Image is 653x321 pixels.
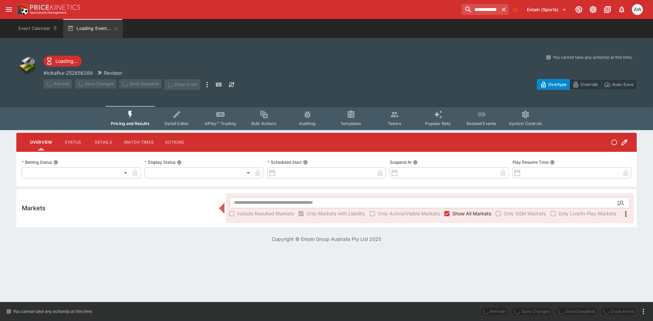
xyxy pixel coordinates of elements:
span: Only SGM Markets [504,210,546,217]
span: Only Active/Visible Markets [378,210,440,217]
button: No Bookmarks [510,4,521,15]
button: Overtype [537,79,570,90]
svg: More [622,210,630,218]
button: Open [615,197,627,209]
button: Ayden Walker [630,2,645,17]
span: Templates [340,121,361,126]
p: Loading... [55,57,78,65]
button: Match Times [119,134,159,150]
p: Auto-Save [612,81,634,88]
p: Revision [104,69,122,76]
button: more [639,307,648,316]
span: Auditing [299,121,316,126]
button: Event Calendar [14,19,62,38]
span: Only Live/In-Play Markets [558,210,616,217]
button: Select Tenant [523,4,571,15]
button: Display Status [177,160,182,165]
div: Start From [537,79,637,90]
span: Popular Bets [425,121,451,126]
p: Suspend At [390,159,412,165]
button: Connected to PK [573,3,585,16]
span: Show All Markets [452,210,491,217]
span: Detail Editor [165,121,189,126]
div: Ayden Walker [632,4,643,15]
p: Display Status [145,159,175,165]
p: You cannot take any action(s) at this time. [553,54,633,60]
img: PriceKinetics [30,5,80,10]
button: more [203,79,211,90]
div: Event type filters [105,106,548,130]
img: Sportsbook Management [30,11,67,14]
button: Documentation [601,3,614,16]
button: Toggle light/dark mode [587,3,599,16]
button: Betting Status [53,160,58,165]
p: Betting Status [22,159,52,165]
span: Related Events [467,121,496,126]
p: Override [581,81,598,88]
button: Actions [159,134,190,150]
img: PriceKinetics Logo [15,3,29,16]
span: Include Resulted Markets [237,210,294,217]
button: Overview [24,134,57,150]
p: Overtype [548,81,567,88]
button: Play Resume Time [550,160,555,165]
button: Notifications [616,3,628,16]
p: Copy To Clipboard [44,69,93,76]
input: search [462,4,499,15]
span: InPlay™ Trading [205,121,236,126]
button: Details [88,134,119,150]
span: Only Markets with Liability [306,210,365,217]
img: other.png [16,54,38,76]
span: Bulk Actions [251,121,277,126]
button: open drawer [3,3,15,16]
button: Auto-Save [601,79,637,90]
button: Loading Event... [63,19,123,38]
button: Status [57,134,88,150]
span: Pricing and Results [111,121,150,126]
span: Teams [388,121,401,126]
button: Scheduled Start [303,160,308,165]
span: System Controls [509,121,542,126]
h5: Markets [22,204,46,212]
button: Suspend At [413,160,418,165]
p: Scheduled Start [267,159,302,165]
p: Play Resume Time [513,159,549,165]
p: You cannot take any action(s) at this time. [13,308,93,315]
button: Override [569,79,601,90]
